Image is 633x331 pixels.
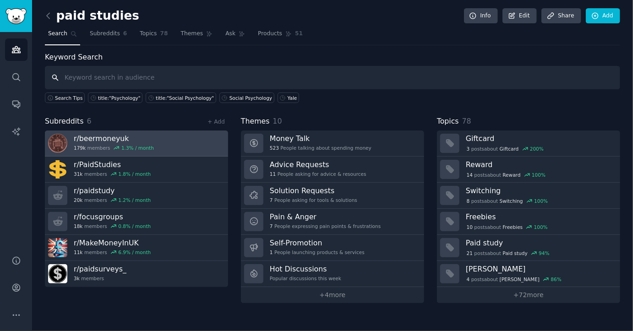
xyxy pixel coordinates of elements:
[45,235,228,261] a: r/MakeMoneyInUK11kmembers6.9% / month
[502,8,537,24] a: Edit
[466,145,545,153] div: post s about
[270,160,366,169] h3: Advice Requests
[45,157,228,183] a: r/PaidStudies31kmembers1.8% / month
[437,183,620,209] a: Switching8postsaboutSwitching100%
[45,27,80,45] a: Search
[156,95,214,101] div: title:"Social Psychology"
[464,8,498,24] a: Info
[5,8,27,24] img: GummySearch logo
[181,30,203,38] span: Themes
[74,171,151,177] div: members
[74,212,151,222] h3: r/ focusgroups
[437,261,620,287] a: [PERSON_NAME]4postsabout[PERSON_NAME]86%
[48,264,67,283] img: paidsurveys_
[270,197,357,203] div: People asking for tools & solutions
[241,235,424,261] a: Self-Promotion1People launching products & services
[503,224,523,230] span: Freebies
[74,238,151,248] h3: r/ MakeMoneyInUK
[530,146,544,152] div: 200 %
[270,171,276,177] span: 11
[90,30,120,38] span: Subreddits
[178,27,216,45] a: Themes
[136,27,171,45] a: Topics78
[45,9,139,23] h2: paid studies
[74,223,82,229] span: 18k
[466,134,614,143] h3: Giftcard
[48,238,67,257] img: MakeMoneyInUK
[466,171,546,179] div: post s about
[270,264,341,274] h3: Hot Discussions
[466,264,614,274] h3: [PERSON_NAME]
[74,145,86,151] span: 179k
[118,171,151,177] div: 1.8 % / month
[437,235,620,261] a: Paid study21postsaboutPaid study94%
[466,186,614,195] h3: Switching
[74,275,80,282] span: 3k
[503,172,521,178] span: Reward
[74,145,154,151] div: members
[467,198,470,204] span: 8
[45,116,84,127] span: Subreddits
[74,134,154,143] h3: r/ beermoneyuk
[118,223,151,229] div: 0.8 % / month
[48,160,67,179] img: PaidStudies
[467,224,473,230] span: 10
[45,261,228,287] a: r/paidsurveys_3kmembers
[462,117,471,125] span: 78
[140,30,157,38] span: Topics
[532,172,546,178] div: 100 %
[74,275,126,282] div: members
[278,92,299,103] a: Yale
[123,30,127,38] span: 6
[534,198,548,204] div: 100 %
[121,145,154,151] div: 1.3 % / month
[270,134,371,143] h3: Money Talk
[295,30,303,38] span: 51
[74,223,151,229] div: members
[551,276,562,282] div: 86 %
[146,92,216,103] a: title:"Social Psychology"
[45,66,620,89] input: Keyword search in audience
[45,209,228,235] a: r/focusgroups18kmembers0.8% / month
[45,92,85,103] button: Search Tips
[74,264,126,274] h3: r/ paidsurveys_
[437,287,620,303] a: +72more
[74,171,82,177] span: 31k
[270,186,357,195] h3: Solution Requests
[467,172,473,178] span: 14
[586,8,620,24] a: Add
[45,130,228,157] a: r/beermoneyuk179kmembers1.3% / month
[74,249,82,255] span: 11k
[500,198,523,204] span: Switching
[74,160,151,169] h3: r/ PaidStudies
[241,209,424,235] a: Pain & Anger7People expressing pain points & frustrations
[241,157,424,183] a: Advice Requests11People asking for advice & resources
[437,116,459,127] span: Topics
[270,145,279,151] span: 523
[87,27,130,45] a: Subreddits6
[288,95,297,101] div: Yale
[270,223,273,229] span: 7
[270,197,273,203] span: 7
[467,250,473,256] span: 21
[503,250,528,256] span: Paid study
[467,276,470,282] span: 4
[98,95,141,101] div: title:"Psychology"
[437,157,620,183] a: Reward14postsaboutReward100%
[241,261,424,287] a: Hot DiscussionsPopular discussions this week
[74,249,151,255] div: members
[225,30,235,38] span: Ask
[48,30,67,38] span: Search
[270,145,371,151] div: People talking about spending money
[467,146,470,152] span: 3
[500,146,519,152] span: Giftcard
[534,224,548,230] div: 100 %
[219,92,274,103] a: Social Psychology
[241,130,424,157] a: Money Talk523People talking about spending money
[229,95,272,101] div: Social Psychology
[466,223,549,231] div: post s about
[466,160,614,169] h3: Reward
[118,249,151,255] div: 6.9 % / month
[270,223,381,229] div: People expressing pain points & frustrations
[74,197,82,203] span: 20k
